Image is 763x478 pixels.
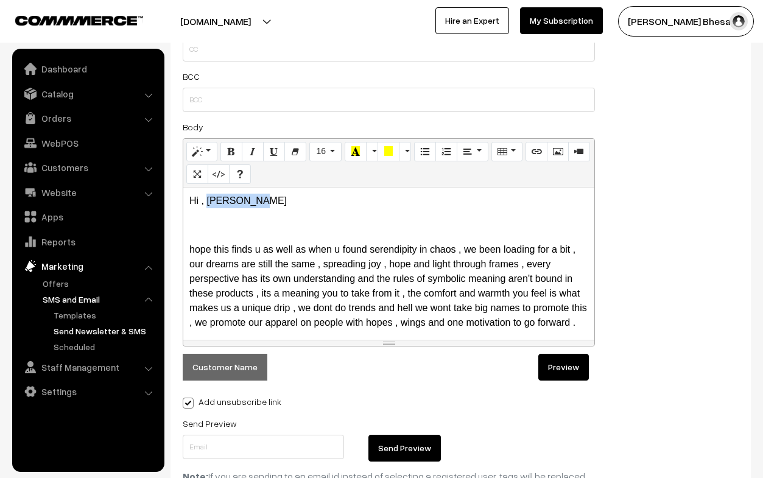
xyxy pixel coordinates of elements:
button: Send Preview [368,435,441,462]
button: Full Screen [186,164,208,184]
a: Reports [15,231,160,253]
button: Picture [547,142,569,161]
span: 16 [316,146,326,156]
p: hope this finds u as well as when u found serendipity in chaos , we been loading for a bit , our ... [189,242,588,330]
button: More Color [399,142,411,161]
img: user [730,12,748,30]
button: Font Size [309,142,342,161]
button: Customer Name [183,354,267,381]
label: Body [183,121,203,133]
a: Send Newsletter & SMS [51,325,160,337]
a: SMS and Email [40,293,160,306]
button: Italic (⌘+I) [242,142,264,161]
button: Video [568,142,590,161]
button: Paragraph [457,142,488,161]
button: Table [491,142,522,161]
a: Apps [15,206,160,228]
button: Code View [208,164,230,184]
a: Offers [40,277,160,290]
button: [DOMAIN_NAME] [138,6,294,37]
button: Unordered list (⌘+⇧+NUM7) [414,142,436,161]
button: Underline (⌘+U) [263,142,285,161]
a: Catalog [15,83,160,105]
button: Remove Font Style (⌘+\) [284,142,306,161]
label: Add unsubscribe link [183,395,281,408]
a: Website [15,181,160,203]
a: COMMMERCE [15,12,122,27]
a: My Subscription [520,7,603,34]
img: COMMMERCE [15,16,143,25]
button: Help [229,164,251,184]
button: Link (⌘+K) [526,142,547,161]
a: Hire an Expert [435,7,509,34]
button: Bold (⌘+B) [220,142,242,161]
a: Dashboard [15,58,160,80]
a: WebPOS [15,132,160,154]
p: Hi , [PERSON_NAME] [189,194,588,208]
button: Ordered list (⌘+⇧+NUM8) [435,142,457,161]
input: Email [183,435,344,459]
a: Settings [15,381,160,402]
div: resize [183,340,594,346]
button: Background Color [378,142,399,161]
a: Templates [51,309,160,322]
button: More Color [366,142,378,161]
a: Staff Management [15,356,160,378]
a: Scheduled [51,340,160,353]
label: BCC [183,70,200,83]
input: BCC [183,88,595,112]
label: Send Preview [183,417,237,430]
a: Customers [15,156,160,178]
button: Preview [538,354,589,381]
button: Recent Color [345,142,367,161]
a: Marketing [15,255,160,277]
a: Orders [15,107,160,129]
button: Style [186,142,217,161]
button: [PERSON_NAME] Bhesani… [618,6,754,37]
input: CC [183,37,595,62]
